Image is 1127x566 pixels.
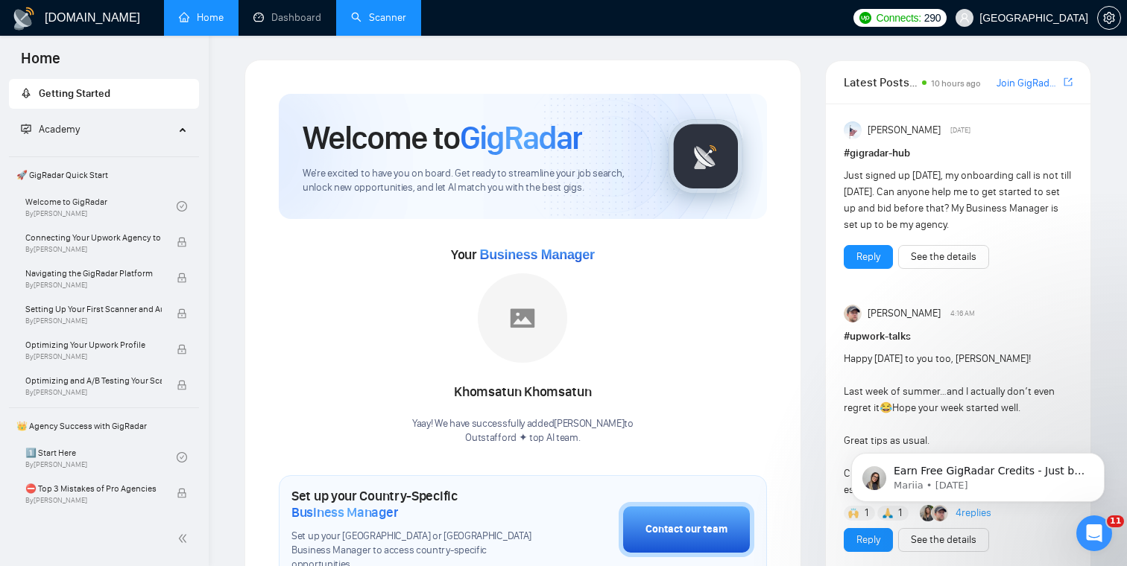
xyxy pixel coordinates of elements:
[876,10,921,26] span: Connects:
[25,496,162,505] span: By [PERSON_NAME]
[177,380,187,390] span: lock
[844,169,1071,231] span: Just signed up [DATE], my onboarding call is not till [DATE]. Can anyone help me to get started t...
[25,317,162,325] span: By [PERSON_NAME]
[950,124,970,137] span: [DATE]
[9,48,72,79] span: Home
[177,201,187,212] span: check-circle
[898,528,989,552] button: See the details
[25,337,162,352] span: Optimizing Your Upwork Profile
[351,11,406,24] a: searchScanner
[25,266,162,281] span: Navigating the GigRadar Platform
[931,78,981,89] span: 10 hours ago
[25,373,162,388] span: Optimizing and A/B Testing Your Scanner for Better Results
[669,119,743,194] img: gigradar-logo.png
[9,79,199,109] li: Getting Started
[21,123,80,136] span: Academy
[1097,6,1121,30] button: setting
[25,281,162,290] span: By [PERSON_NAME]
[959,13,970,23] span: user
[950,307,975,320] span: 4:16 AM
[911,532,976,548] a: See the details
[291,504,398,521] span: Business Manager
[844,352,1055,496] span: Happy [DATE] to you too, [PERSON_NAME]! Last week of summer…and I actually don’t even regret it H...
[645,521,727,538] div: Contact our team
[844,328,1073,345] h1: # upwork-talks
[856,532,880,548] a: Reply
[924,10,941,26] span: 290
[291,488,544,521] h1: Set up your Country-Specific
[829,422,1127,526] iframe: Intercom notifications message
[25,190,177,223] a: Welcome to GigRadarBy[PERSON_NAME]
[856,249,880,265] a: Reply
[39,87,110,100] span: Getting Started
[12,7,36,31] img: logo
[844,245,893,269] button: Reply
[844,305,862,322] img: Igor Šalagin
[412,380,634,405] div: Khomsatun Khomsatun
[844,145,1073,162] h1: # gigradar-hub
[859,12,871,24] img: upwork-logo.png
[177,273,187,283] span: lock
[10,160,198,190] span: 🚀 GigRadar Quick Start
[844,121,862,139] img: Anisuzzaman Khan
[25,302,162,317] span: Setting Up Your First Scanner and Auto-Bidder
[619,502,754,557] button: Contact our team
[177,452,187,462] span: check-circle
[1107,515,1124,527] span: 11
[253,11,321,24] a: dashboardDashboard
[177,237,187,247] span: lock
[844,528,893,552] button: Reply
[177,308,187,319] span: lock
[25,352,162,361] span: By [PERSON_NAME]
[1097,12,1121,24] a: setting
[25,388,162,397] span: By [PERSON_NAME]
[21,88,31,98] span: rocket
[177,531,192,546] span: double-left
[25,441,177,474] a: 1️⃣ Start HereBy[PERSON_NAME]
[898,245,989,269] button: See the details
[25,481,162,496] span: ⛔ Top 3 Mistakes of Pro Agencies
[25,230,162,245] span: Connecting Your Upwork Agency to GigRadar
[303,167,645,195] span: We're excited to have you on board. Get ready to streamline your job search, unlock new opportuni...
[911,249,976,265] a: See the details
[412,417,634,445] div: Yaay! We have successfully added [PERSON_NAME] to
[25,245,162,254] span: By [PERSON_NAME]
[880,401,892,414] span: 😂
[412,431,634,445] p: Outstafford ✦ top AI team .
[1076,515,1112,551] iframe: Intercom live chat
[1064,75,1073,89] a: export
[179,11,224,24] a: homeHome
[177,344,187,354] span: lock
[479,247,594,262] span: Business Manager
[868,122,941,139] span: [PERSON_NAME]
[303,118,582,158] h1: Welcome to
[868,305,941,322] span: [PERSON_NAME]
[844,73,918,92] span: Latest Posts from the GigRadar Community
[478,273,567,363] img: placeholder.png
[1064,76,1073,88] span: export
[177,488,187,498] span: lock
[1098,12,1120,24] span: setting
[451,247,595,263] span: Your
[460,118,582,158] span: GigRadar
[997,75,1061,92] a: Join GigRadar Slack Community
[39,123,80,136] span: Academy
[21,124,31,134] span: fund-projection-screen
[10,411,198,441] span: 👑 Agency Success with GigRadar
